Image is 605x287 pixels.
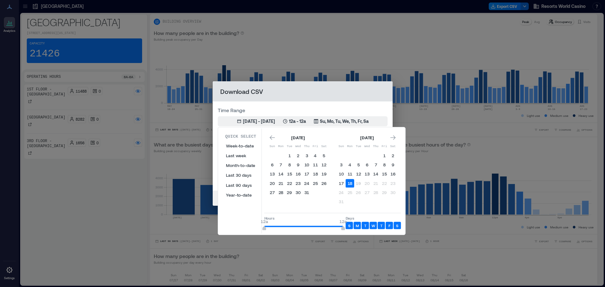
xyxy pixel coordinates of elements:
button: 5 [320,151,328,160]
th: Wednesday [363,142,371,151]
button: 16 [294,170,302,178]
div: [DATE] [290,134,307,141]
button: Year-to-date [222,190,259,200]
p: T [364,223,366,228]
button: 6 [268,161,276,169]
p: Hours [264,216,343,221]
p: Su, Mo, Tu, We, Th, Fr, Sa [320,118,369,124]
button: 1 [380,151,389,160]
p: Mon [346,144,354,149]
button: 25 [346,188,354,197]
button: 19 [354,179,363,187]
p: W [372,223,375,228]
p: T [380,223,383,228]
button: 29 [285,188,294,197]
button: 20 [363,179,371,187]
button: 10 [302,161,311,169]
button: 19 [320,170,328,178]
p: Wed [363,144,371,149]
button: 28 [277,188,285,197]
button: 28 [372,188,380,197]
button: 6 [363,161,371,169]
div: [DATE] - [DATE] [243,118,275,124]
button: 31 [337,198,345,206]
th: Sunday [268,142,276,151]
button: 9 [389,161,397,169]
p: 12a - 12a [289,118,306,124]
button: 2 [389,151,397,160]
button: 1 [285,151,294,160]
p: Thu [372,144,380,149]
button: 15 [380,170,389,178]
p: Thu [302,144,311,149]
th: Saturday [389,142,397,151]
p: S [396,223,398,228]
button: 15 [285,170,294,178]
th: Tuesday [285,142,294,151]
button: 27 [363,188,371,197]
th: Friday [380,142,389,151]
button: Last 30 days [222,170,259,180]
p: F [389,223,390,228]
span: 12a [261,219,268,224]
button: 16 [389,170,397,178]
div: [DATE] [359,134,376,141]
button: Last week [222,151,259,160]
button: Month-to-date [222,161,259,170]
button: 7 [372,161,380,169]
button: 26 [320,179,328,187]
button: 29 [380,188,389,197]
p: Sun [337,144,345,149]
button: 13 [268,170,276,178]
th: Thursday [302,142,311,151]
p: Mon [277,144,285,149]
button: 22 [380,179,389,187]
p: M [356,223,359,228]
button: 3 [337,161,345,169]
button: 8 [285,161,294,169]
span: 12a [339,219,347,224]
button: 9 [294,161,302,169]
button: 14 [277,170,285,178]
button: 12 [354,170,363,178]
button: 21 [372,179,380,187]
button: [DATE] - [DATE]12a - 12aSu, Mo, Tu, We, Th, Fr, Sa [218,116,388,126]
p: Sun [268,144,276,149]
p: Tue [354,144,363,149]
button: 11 [311,161,320,169]
button: 7 [277,161,285,169]
button: 30 [294,188,302,197]
button: 8 [380,161,389,169]
button: 23 [294,179,302,187]
button: 31 [302,188,311,197]
button: 18 [346,179,354,187]
button: 4 [311,151,320,160]
button: 17 [337,179,345,187]
button: 10 [337,170,345,178]
th: Tuesday [354,142,363,151]
p: S [348,223,350,228]
th: Sunday [337,142,345,151]
button: 22 [285,179,294,187]
th: Monday [277,142,285,151]
button: 25 [311,179,320,187]
button: Go to previous month [268,133,276,142]
button: 23 [389,179,397,187]
button: 21 [277,179,285,187]
button: 20 [268,179,276,187]
p: Tue [285,144,294,149]
th: Thursday [372,142,380,151]
button: 18 [311,170,320,178]
button: Go to next month [389,133,397,142]
th: Saturday [320,142,328,151]
label: Time Range [218,106,388,114]
button: 13 [363,170,371,178]
h2: Download CSV [213,81,393,101]
button: 24 [302,179,311,187]
th: Wednesday [294,142,302,151]
button: 3 [302,151,311,160]
p: Sat [389,144,397,149]
button: 17 [302,170,311,178]
button: 27 [268,188,276,197]
button: 30 [389,188,397,197]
